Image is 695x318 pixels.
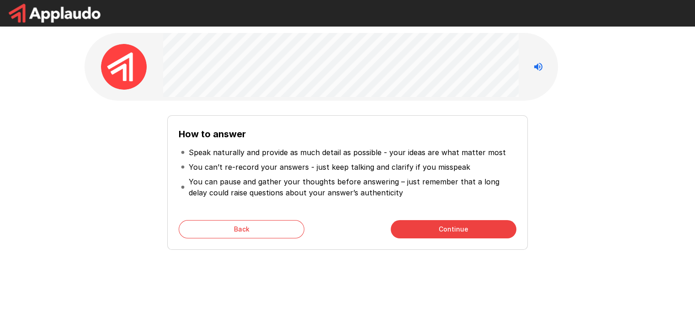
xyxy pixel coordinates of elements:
[179,220,304,238] button: Back
[179,129,246,140] b: How to answer
[101,44,147,90] img: applaudo_avatar.png
[529,58,547,76] button: Stop reading questions aloud
[189,176,514,198] p: You can pause and gather your thoughts before answering – just remember that a long delay could r...
[391,220,516,238] button: Continue
[189,162,470,172] p: You can’t re-record your answers - just keep talking and clarify if you misspeak
[189,147,506,158] p: Speak naturally and provide as much detail as possible - your ideas are what matter most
